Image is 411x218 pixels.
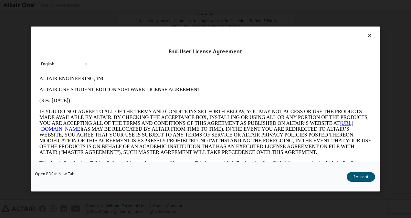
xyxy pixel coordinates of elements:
[3,36,335,82] p: IF YOU DO NOT AGREE TO ALL OF THE TERMS AND CONDITIONS SET FORTH BELOW, YOU MAY NOT ACCESS OR USE...
[3,3,335,8] p: ALTAIR ENGINEERING, INC.
[37,49,374,55] div: End-User License Agreement
[3,87,335,111] p: This Altair One Student Edition Software License Agreement (“Agreement”) is between Altair Engine...
[3,47,317,59] a: [URL][DOMAIN_NAME]
[3,14,335,19] p: ALTAIR ONE STUDENT EDITION SOFTWARE LICENSE AGREEMENT
[3,25,335,30] p: (Rev. [DATE])
[347,172,375,182] button: I Accept
[41,62,54,66] div: English
[35,172,75,176] a: Open PDF in New Tab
